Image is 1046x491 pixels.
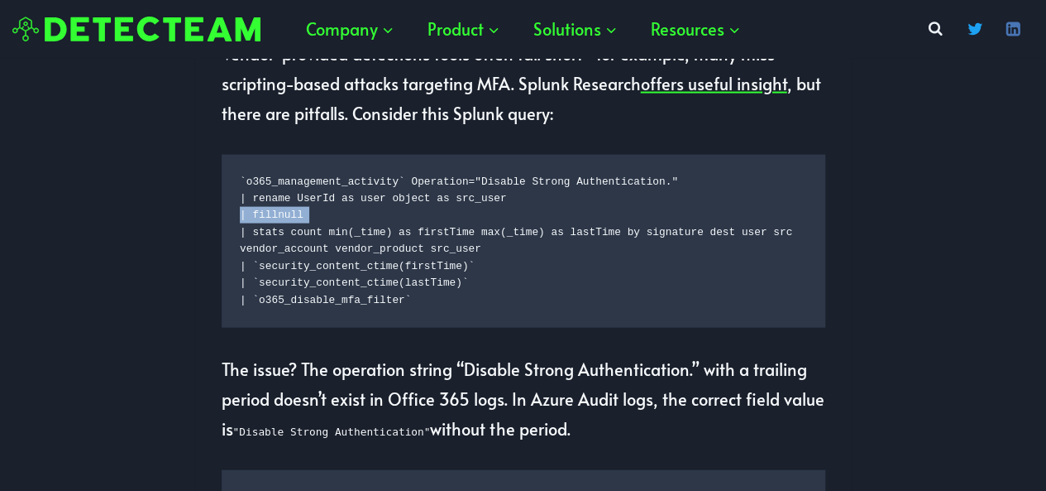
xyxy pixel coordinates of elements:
button: Child menu of Solutions [517,4,634,54]
code: "Disable Strong Authentication" [233,426,431,438]
button: Child menu of Product [411,4,517,54]
nav: Primary [289,4,757,54]
code: `o365_management_activity` Operation="Disable Strong Authentication." | rename UserId as user obj... [240,174,806,310]
img: Detecteam [12,17,260,42]
button: View Search Form [920,14,950,44]
a: offers useful insight [641,72,787,95]
button: Child menu of Company [289,4,411,54]
p: Vendor-provided detections tools often fall short—for example, many miss scripting-based attacks ... [222,39,825,128]
p: The issue? The operation string “Disable Strong Authentication.” with a trailing period doesn’t e... [222,354,825,444]
a: Linkedin [996,12,1029,46]
button: Child menu of Resources [634,4,757,54]
a: Twitter [958,12,991,46]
